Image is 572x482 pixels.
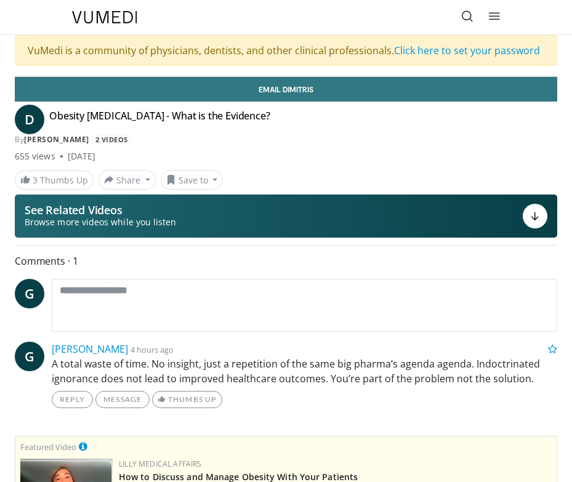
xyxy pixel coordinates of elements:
a: [PERSON_NAME] [52,342,128,356]
p: A total waste of time. No insight, just a repetition of the same big pharma’s agenda agenda. Indo... [52,356,557,386]
button: Save to [161,170,224,190]
a: D [15,105,44,134]
a: 2 Videos [91,134,132,145]
a: Email Dimitris [15,77,557,102]
small: Featured Video [20,441,76,452]
a: [PERSON_NAME] [24,134,89,145]
small: 4 hours ago [131,344,174,355]
div: [DATE] [68,150,95,163]
button: Share [99,170,156,190]
p: See Related Videos [25,204,176,216]
span: 3 [33,174,38,186]
div: By [15,134,557,145]
a: G [15,342,44,371]
h4: Obesity [MEDICAL_DATA] - What is the Evidence? [49,110,270,129]
span: Browse more videos while you listen [25,216,176,228]
a: Thumbs Up [152,391,222,408]
a: Click here to set your password [394,44,540,57]
a: Lilly Medical Affairs [119,459,202,469]
a: Reply [52,391,93,408]
span: 655 views [15,150,55,163]
div: VuMedi is a community of physicians, dentists, and other clinical professionals. [15,35,557,66]
button: See Related Videos Browse more videos while you listen [15,195,557,238]
a: G [15,279,44,308]
a: 3 Thumbs Up [15,171,94,190]
img: VuMedi Logo [72,11,137,23]
a: Message [95,391,150,408]
span: Comments 1 [15,253,557,269]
